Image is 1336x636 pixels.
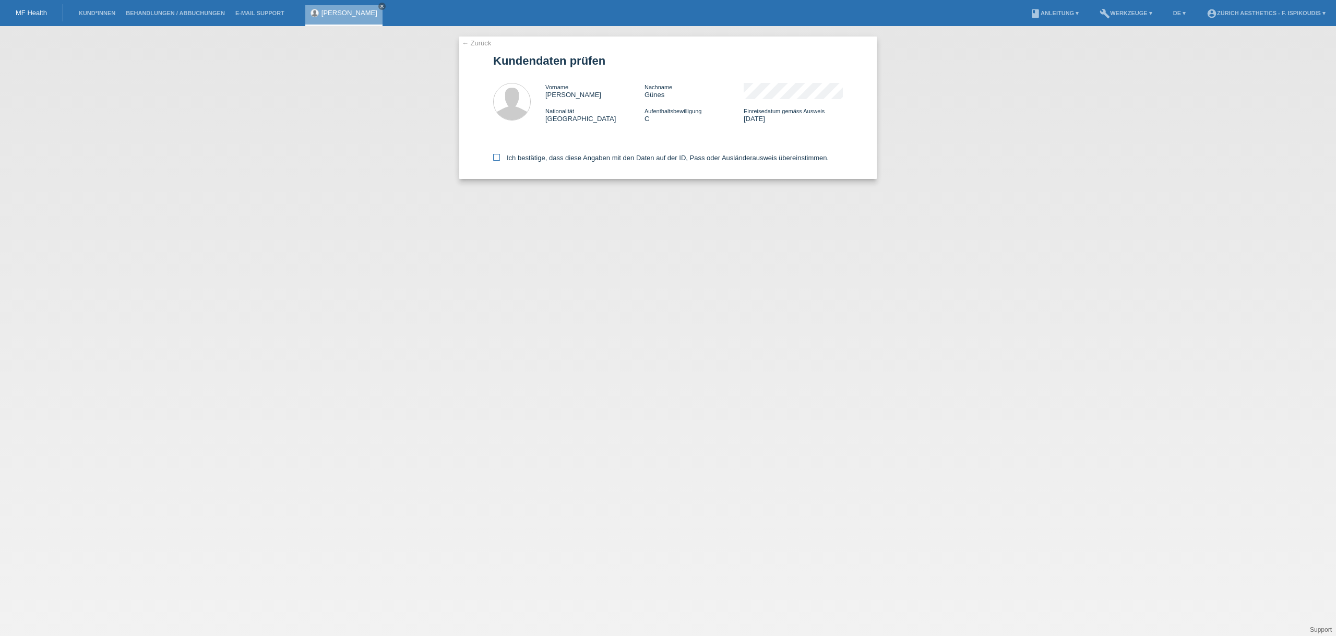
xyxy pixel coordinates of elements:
[645,84,672,90] span: Nachname
[545,108,574,114] span: Nationalität
[462,39,491,47] a: ← Zurück
[379,4,385,9] i: close
[1207,8,1217,19] i: account_circle
[1201,10,1331,16] a: account_circleZürich Aesthetics - F. Ispikoudis ▾
[645,83,744,99] div: Günes
[645,107,744,123] div: C
[545,83,645,99] div: [PERSON_NAME]
[1025,10,1084,16] a: bookAnleitung ▾
[545,84,568,90] span: Vorname
[121,10,230,16] a: Behandlungen / Abbuchungen
[230,10,290,16] a: E-Mail Support
[645,108,701,114] span: Aufenthaltsbewilligung
[545,107,645,123] div: [GEOGRAPHIC_DATA]
[1100,8,1110,19] i: build
[1168,10,1191,16] a: DE ▾
[16,9,47,17] a: MF Health
[1030,8,1041,19] i: book
[74,10,121,16] a: Kund*innen
[321,9,377,17] a: [PERSON_NAME]
[1094,10,1158,16] a: buildWerkzeuge ▾
[493,154,829,162] label: Ich bestätige, dass diese Angaben mit den Daten auf der ID, Pass oder Ausländerausweis übereinsti...
[1310,626,1332,633] a: Support
[493,54,843,67] h1: Kundendaten prüfen
[744,107,843,123] div: [DATE]
[378,3,386,10] a: close
[744,108,825,114] span: Einreisedatum gemäss Ausweis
